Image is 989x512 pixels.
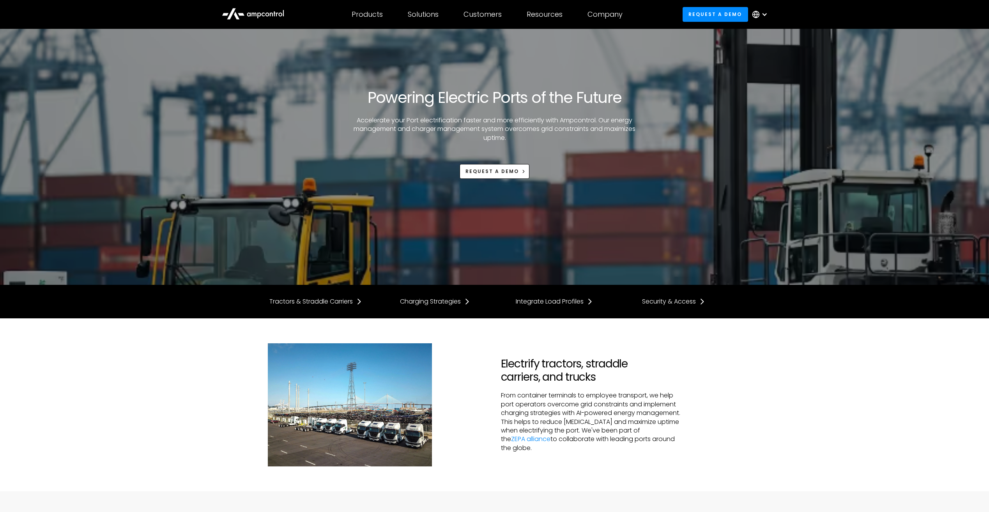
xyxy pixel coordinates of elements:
[642,297,696,306] div: Security & Access
[460,164,530,178] a: REQUEST A DEMO
[527,10,563,19] div: Resources
[269,297,362,306] a: Tractors & Straddle Carriers
[501,357,686,383] h2: Electrify tractors, straddle carriers, and trucks
[368,88,622,107] h1: Powering Electric Ports of the Future
[464,10,502,19] div: Customers
[400,297,470,306] a: Charging Strategies
[269,297,353,306] div: Tractors & Straddle Carriers
[465,168,519,175] span: REQUEST A DEMO
[511,434,550,443] a: ZEPA alliance
[642,297,705,306] a: Security & Access
[516,297,593,306] a: Integrate Load Profiles
[400,297,461,306] div: Charging Strategies
[683,7,748,21] a: Request a demo
[352,10,383,19] div: Products
[501,391,686,452] p: From container terminals to employee transport, we help port operators overcome grid constraints ...
[408,10,439,19] div: Solutions
[352,116,637,142] p: Accelerate your Port electrification faster and more efficiently with Ampcontrol. Our energy mana...
[516,297,584,306] div: Integrate Load Profiles
[587,10,623,19] div: Company
[258,343,442,466] img: Ampcontrol EV logistics software to manage electric trucks and charging depots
